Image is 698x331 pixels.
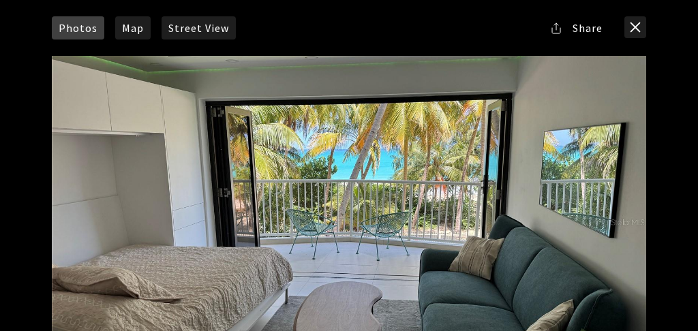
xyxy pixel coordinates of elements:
a: Map [115,16,151,40]
span: Map [122,22,144,33]
span: Share [573,22,603,33]
a: Photos [52,16,104,40]
span: Street View [168,22,229,33]
a: Street View [162,16,236,40]
button: close modal [624,16,646,38]
span: Photos [59,22,97,33]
